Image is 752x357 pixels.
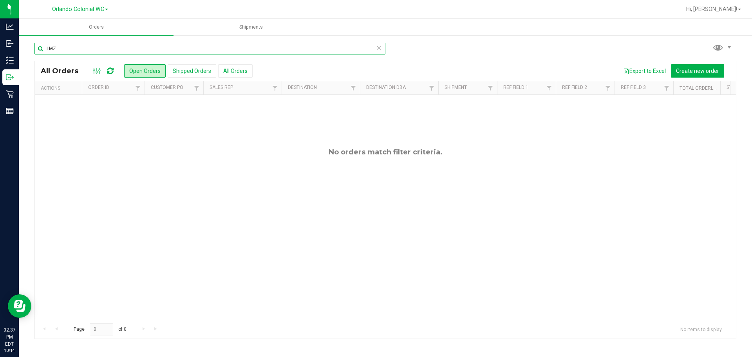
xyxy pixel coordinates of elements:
span: Orlando Colonial WC [52,6,104,13]
div: No orders match filter criteria. [35,148,736,156]
span: Create new order [676,68,719,74]
a: Go to the next page [138,323,149,335]
a: Ref Field 1 [503,85,528,90]
a: Filter [542,81,556,94]
a: Ref Field 3 [621,85,646,90]
a: Shipment [445,85,467,90]
input: Search Order ID, Destination, Customer PO... [34,43,385,54]
a: Order ID [88,85,109,90]
a: Orders [19,19,174,35]
a: Total Orderlines [680,85,723,91]
button: Open Orders [124,64,166,78]
button: Create new order [671,64,724,78]
p: 10/14 [4,348,15,353]
input: 0 [90,323,113,335]
a: Filter [601,81,615,94]
iframe: Resource center [8,294,31,318]
a: Shipments [174,19,328,35]
a: Go to the first page [38,323,50,335]
a: Filter [425,81,438,94]
a: Filter [484,81,497,94]
a: Status [727,85,743,90]
span: Clear [376,43,381,53]
span: Orders [78,24,114,31]
a: Filter [268,81,282,94]
inline-svg: Outbound [6,73,14,81]
inline-svg: Reports [6,107,14,115]
a: Destination [288,85,317,90]
inline-svg: Inbound [6,40,14,47]
span: Page of 0 [67,323,133,335]
a: Go to the last page [150,323,162,335]
a: Filter [347,81,360,94]
inline-svg: Retail [6,90,14,98]
a: Sales Rep [210,85,233,90]
button: All Orders [218,64,253,78]
a: Customer PO [151,85,183,90]
button: Export to Excel [618,64,671,78]
div: Actions [41,85,79,91]
span: No items to display [674,323,728,335]
button: Shipped Orders [168,64,216,78]
a: Filter [131,81,145,94]
inline-svg: Inventory [6,56,14,64]
a: Filter [660,81,673,94]
a: Go to the previous page [51,323,62,335]
a: Destination DBA [366,85,406,90]
inline-svg: Analytics [6,23,14,31]
a: Ref Field 2 [562,85,587,90]
span: Hi, [PERSON_NAME]! [686,6,737,12]
a: Filter [190,81,203,94]
span: Shipments [229,24,273,31]
span: All Orders [41,67,86,75]
p: 02:37 PM EDT [4,326,15,348]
